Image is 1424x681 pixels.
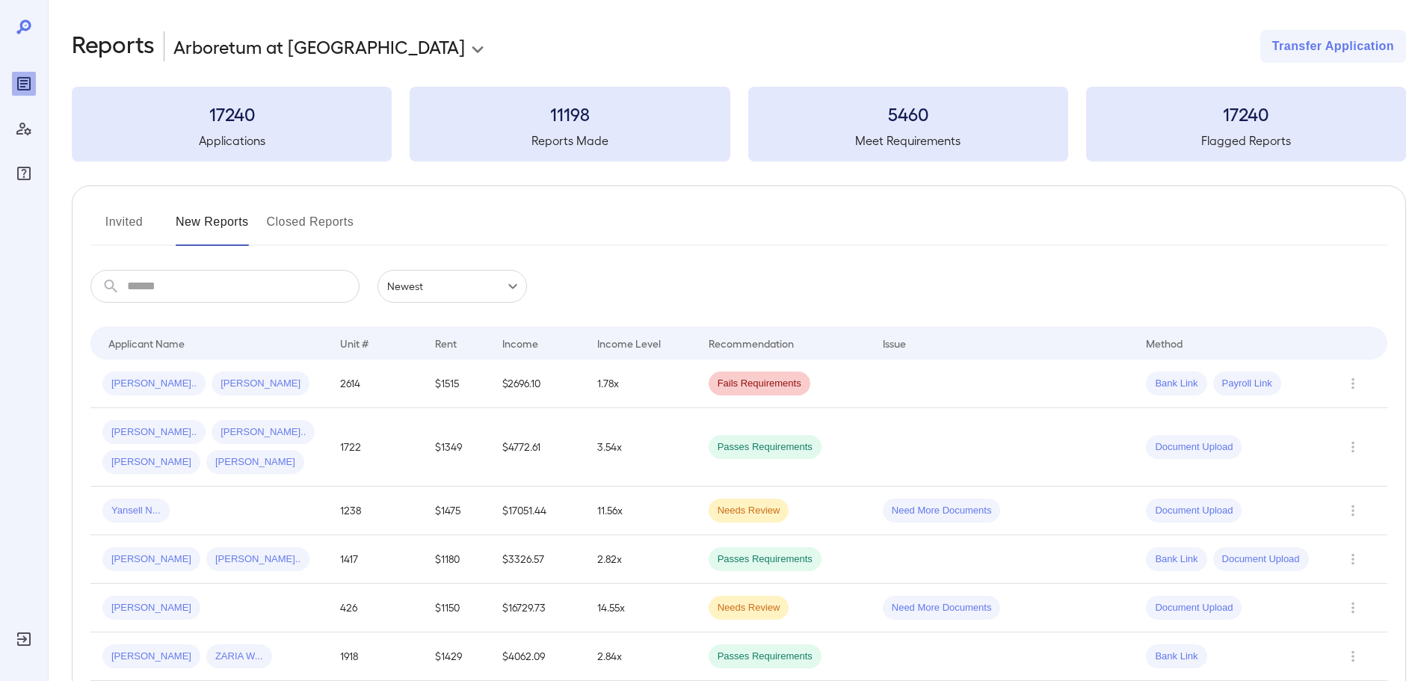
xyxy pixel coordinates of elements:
td: $1150 [423,584,490,632]
td: $1180 [423,535,490,584]
span: Fails Requirements [709,377,810,391]
h5: Meet Requirements [748,132,1068,150]
span: Bank Link [1146,377,1206,391]
div: Unit # [340,334,369,352]
td: $17051.44 [490,487,585,535]
td: $1475 [423,487,490,535]
span: [PERSON_NAME].. [102,377,206,391]
span: [PERSON_NAME] [212,377,309,391]
td: $1515 [423,360,490,408]
button: Closed Reports [267,210,354,246]
div: Income [502,334,538,352]
span: [PERSON_NAME] [102,650,200,664]
td: 1722 [328,408,423,487]
td: 426 [328,584,423,632]
span: Needs Review [709,504,789,518]
div: FAQ [12,161,36,185]
span: [PERSON_NAME] [206,455,304,469]
span: [PERSON_NAME].. [102,425,206,440]
span: Passes Requirements [709,440,822,454]
span: ZARIA W... [206,650,272,664]
span: [PERSON_NAME] [102,552,200,567]
td: $1429 [423,632,490,681]
button: Invited [90,210,158,246]
button: Row Actions [1341,499,1365,523]
div: Manage Users [12,117,36,141]
td: $4062.09 [490,632,585,681]
h5: Flagged Reports [1086,132,1406,150]
h5: Reports Made [410,132,730,150]
td: 2.84x [585,632,697,681]
span: Need More Documents [883,601,1001,615]
td: $2696.10 [490,360,585,408]
div: Rent [435,334,459,352]
td: $4772.61 [490,408,585,487]
span: Bank Link [1146,552,1206,567]
p: Arboretum at [GEOGRAPHIC_DATA] [173,34,465,58]
td: 2614 [328,360,423,408]
td: 1.78x [585,360,697,408]
span: [PERSON_NAME] [102,601,200,615]
td: 14.55x [585,584,697,632]
td: $16729.73 [490,584,585,632]
div: Recommendation [709,334,794,352]
div: Log Out [12,627,36,651]
td: 2.82x [585,535,697,584]
button: Row Actions [1341,547,1365,571]
span: Document Upload [1213,552,1309,567]
h3: 17240 [1086,102,1406,126]
span: Yansell N... [102,504,170,518]
button: Row Actions [1341,435,1365,459]
h3: 11198 [410,102,730,126]
div: Method [1146,334,1183,352]
span: Passes Requirements [709,650,822,664]
span: Document Upload [1146,601,1242,615]
div: Newest [377,270,527,303]
span: [PERSON_NAME].. [212,425,315,440]
span: Passes Requirements [709,552,822,567]
button: Row Actions [1341,596,1365,620]
h2: Reports [72,30,155,63]
td: 11.56x [585,487,697,535]
div: Applicant Name [108,334,185,352]
td: 1238 [328,487,423,535]
span: Document Upload [1146,440,1242,454]
div: Issue [883,334,907,352]
h3: 5460 [748,102,1068,126]
h3: 17240 [72,102,392,126]
div: Reports [12,72,36,96]
h5: Applications [72,132,392,150]
button: New Reports [176,210,249,246]
button: Transfer Application [1260,30,1406,63]
div: Income Level [597,334,661,352]
td: 1417 [328,535,423,584]
td: $3326.57 [490,535,585,584]
span: [PERSON_NAME].. [206,552,309,567]
span: Bank Link [1146,650,1206,664]
span: Needs Review [709,601,789,615]
td: 3.54x [585,408,697,487]
td: 1918 [328,632,423,681]
button: Row Actions [1341,644,1365,668]
summary: 17240Applications11198Reports Made5460Meet Requirements17240Flagged Reports [72,87,1406,161]
span: Document Upload [1146,504,1242,518]
button: Row Actions [1341,372,1365,395]
td: $1349 [423,408,490,487]
span: [PERSON_NAME] [102,455,200,469]
span: Payroll Link [1213,377,1281,391]
span: Need More Documents [883,504,1001,518]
